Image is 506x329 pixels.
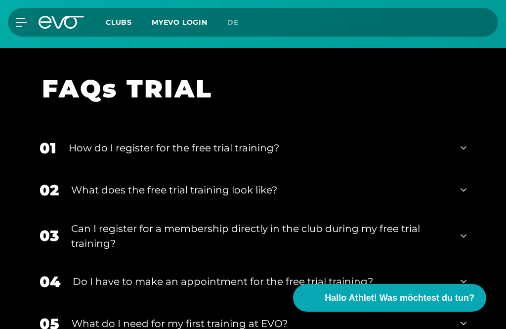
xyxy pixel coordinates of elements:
[40,225,59,247] div: 03
[42,73,452,105] h1: FAQs TRIAL
[69,141,448,155] div: How do I register for the free trial training?
[293,284,486,312] button: Hallo Athlet! Was möchtest du tun?
[106,17,152,27] a: Clubs
[40,271,60,293] div: 04
[227,17,251,28] a: de
[73,274,448,289] div: Do I have to make an appointment for the free trial training?
[106,18,132,27] span: Clubs
[71,221,448,251] div: Can I register for a membership directly in the club during my free trial training?
[40,179,59,201] div: 02
[40,137,56,159] div: 01
[325,291,474,305] span: Hallo Athlet! Was möchtest du tun?
[71,183,448,197] div: What does the free trial training look like?
[152,18,208,27] a: MYEVO LOGIN
[227,18,239,27] span: de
